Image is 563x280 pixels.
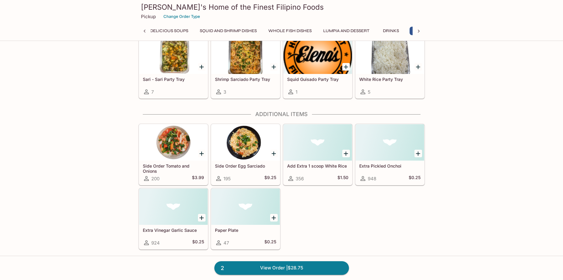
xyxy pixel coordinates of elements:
div: Add Extra 1 scoop White Rice [283,124,352,161]
button: Add White Rice Party Tray [414,63,422,71]
span: 356 [296,176,304,182]
h5: Add Extra 1 scoop White Rice [287,163,348,168]
span: 3 [223,89,226,95]
h5: Shrimp Sarciado Party Tray [215,77,276,82]
h5: $0.25 [409,175,421,182]
div: Extra Vinegar Garlic Sauce [139,188,208,225]
h5: Side Order Egg Sarciado [215,163,276,168]
button: Catering Pan Orders [410,27,466,35]
button: Change Order Type [161,12,203,21]
a: Shrimp Sarciado Party Tray3 [211,37,280,98]
button: Add Shrimp Sarciado Party Tray [270,63,278,71]
div: Side Order Egg Sarciado [211,124,280,161]
span: 2 [217,264,228,272]
button: Add Squid Guisado Party Tray [342,63,350,71]
div: Side Order Tomato and Onions [139,124,208,161]
button: Lumpia and Dessert [320,27,373,35]
h5: Extra Vinegar Garlic Sauce [143,228,204,233]
h5: $3.99 [192,175,204,182]
span: 7 [151,89,154,95]
h5: White Rice Party Tray [359,77,421,82]
div: Paper Plate [211,188,280,225]
p: Pickup [141,14,156,19]
button: Add Sari - Sari Party Tray [198,63,206,71]
a: Sari - Sari Party Tray7 [139,37,208,98]
div: Shrimp Sarciado Party Tray [211,38,280,74]
button: Delicious Soups [147,27,192,35]
span: 195 [223,176,231,182]
h5: $9.25 [264,175,276,182]
a: 2View Order |$28.75 [214,261,349,275]
button: Add Side Order Egg Sarciado [270,150,278,157]
span: 5 [368,89,370,95]
a: Extra Vinegar Garlic Sauce924$0.25 [139,188,208,249]
h5: $0.25 [192,239,204,246]
a: Squid Guisado Party Tray1 [283,37,352,98]
span: 924 [151,240,160,246]
a: Side Order Egg Sarciado195$9.25 [211,124,280,185]
button: Add Extra Vinegar Garlic Sauce [198,214,206,222]
button: Add Add Extra 1 scoop White Rice [342,150,350,157]
a: Add Extra 1 scoop White Rice356$1.50 [283,124,352,185]
h5: Squid Guisado Party Tray [287,77,348,82]
a: White Rice Party Tray5 [355,37,424,98]
div: White Rice Party Tray [356,38,424,74]
h5: Side Order Tomato and Onions [143,163,204,173]
button: Add Paper Plate [270,214,278,222]
h4: Additional Items [139,111,425,118]
h3: [PERSON_NAME]'s Home of the Finest Filipino Foods [141,2,422,12]
span: 948 [368,176,376,182]
span: 47 [223,240,229,246]
div: Extra Pickled Onchoi [356,124,424,161]
h5: Extra Pickled Onchoi [359,163,421,168]
button: Drinks [377,27,405,35]
a: Side Order Tomato and Onions200$3.99 [139,124,208,185]
button: Add Side Order Tomato and Onions [198,150,206,157]
button: Add Extra Pickled Onchoi [414,150,422,157]
span: 200 [151,176,159,182]
div: Sari - Sari Party Tray [139,38,208,74]
button: Whole Fish Dishes [265,27,315,35]
a: Paper Plate47$0.25 [211,188,280,249]
span: 1 [296,89,297,95]
h5: $1.50 [337,175,348,182]
h5: $0.25 [264,239,276,246]
h5: Paper Plate [215,228,276,233]
div: Squid Guisado Party Tray [283,38,352,74]
a: Extra Pickled Onchoi948$0.25 [355,124,424,185]
button: Squid and Shrimp Dishes [196,27,260,35]
h5: Sari - Sari Party Tray [143,77,204,82]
